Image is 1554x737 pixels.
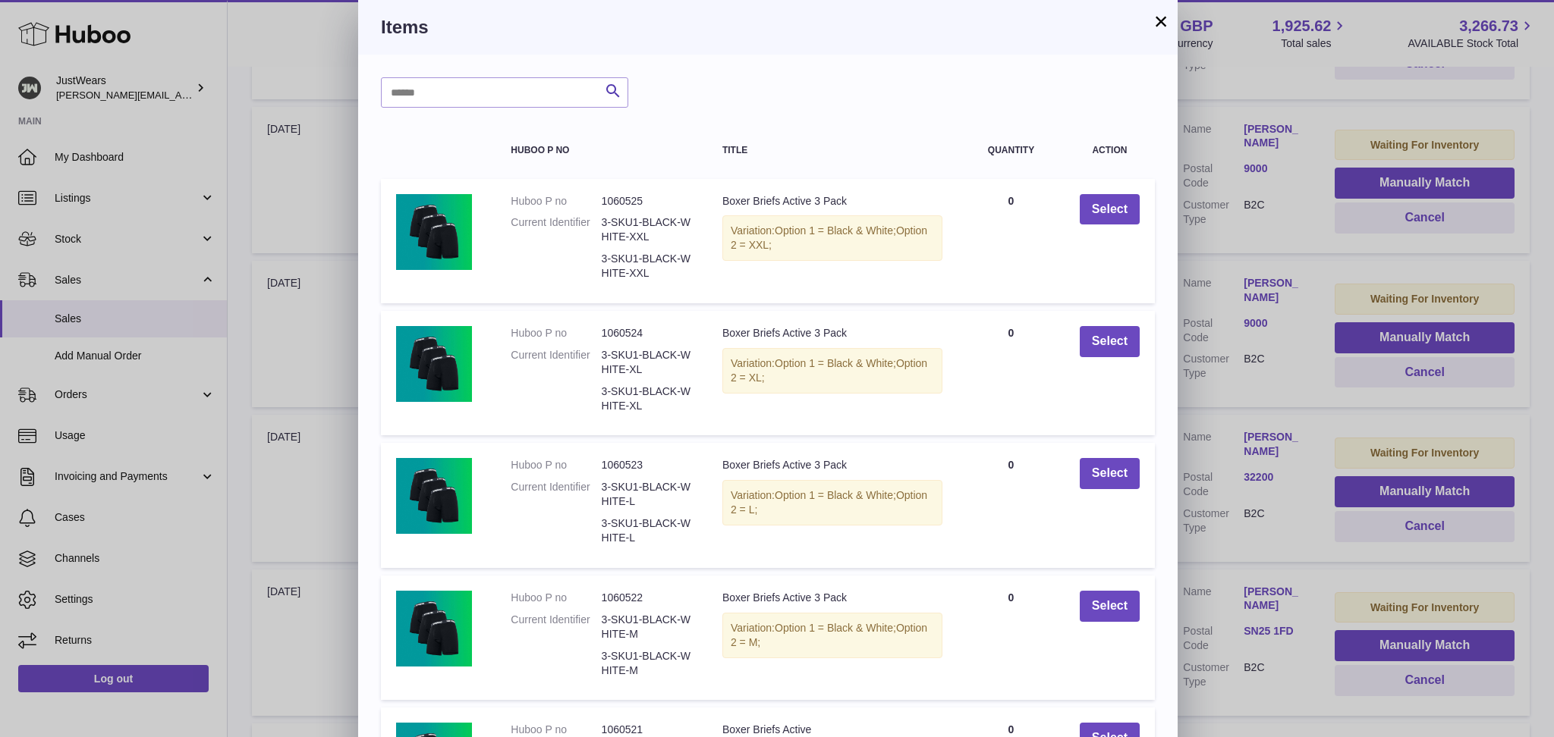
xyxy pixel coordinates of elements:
[958,311,1065,435] td: 0
[602,348,692,377] dd: 3-SKU1-BLACK-WHITE-XL
[722,723,942,737] div: Boxer Briefs Active
[396,194,472,270] img: Boxer Briefs Active 3 Pack
[731,357,927,384] span: Option 2 = XL;
[511,591,601,605] dt: Huboo P no
[775,622,896,634] span: Option 1 = Black & White;
[602,591,692,605] dd: 1060522
[722,458,942,472] div: Boxer Briefs Active 3 Pack
[602,194,692,209] dd: 1060525
[602,326,692,340] dd: 1060524
[775,224,896,237] span: Option 1 = Black & White;
[602,649,692,678] dd: 3-SKU1-BLACK-WHITE-M
[511,458,601,472] dt: Huboo P no
[1065,130,1155,171] th: Action
[511,215,601,244] dt: Current Identifier
[775,489,896,501] span: Option 1 = Black & White;
[722,194,942,209] div: Boxer Briefs Active 3 Pack
[1080,194,1140,225] button: Select
[958,443,1065,567] td: 0
[1152,12,1170,30] button: ×
[511,326,601,340] dt: Huboo P no
[602,252,692,281] dd: 3-SKU1-BLACK-WHITE-XXL
[396,458,472,534] img: Boxer Briefs Active 3 Pack
[602,480,692,509] dd: 3-SKU1-BLACK-WHITE-L
[722,613,942,658] div: Variation:
[722,215,942,261] div: Variation:
[511,723,601,737] dt: Huboo P no
[511,613,601,641] dt: Current Identifier
[511,194,601,209] dt: Huboo P no
[722,348,942,394] div: Variation:
[707,130,958,171] th: Title
[958,130,1065,171] th: Quantity
[958,575,1065,700] td: 0
[722,480,942,525] div: Variation:
[602,723,692,737] dd: 1060521
[396,591,472,666] img: Boxer Briefs Active 3 Pack
[1080,326,1140,357] button: Select
[602,516,692,545] dd: 3-SKU1-BLACK-WHITE-L
[602,384,692,413] dd: 3-SKU1-BLACK-WHITE-XL
[722,591,942,605] div: Boxer Briefs Active 3 Pack
[775,357,896,369] span: Option 1 = Black & White;
[511,348,601,377] dt: Current Identifier
[381,15,1155,39] h3: Items
[396,326,472,402] img: Boxer Briefs Active 3 Pack
[958,179,1065,303] td: 0
[495,130,707,171] th: Huboo P no
[602,458,692,472] dd: 1060523
[731,622,927,648] span: Option 2 = M;
[722,326,942,340] div: Boxer Briefs Active 3 Pack
[602,215,692,244] dd: 3-SKU1-BLACK-WHITE-XXL
[1080,591,1140,622] button: Select
[511,480,601,509] dt: Current Identifier
[602,613,692,641] dd: 3-SKU1-BLACK-WHITE-M
[1080,458,1140,489] button: Select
